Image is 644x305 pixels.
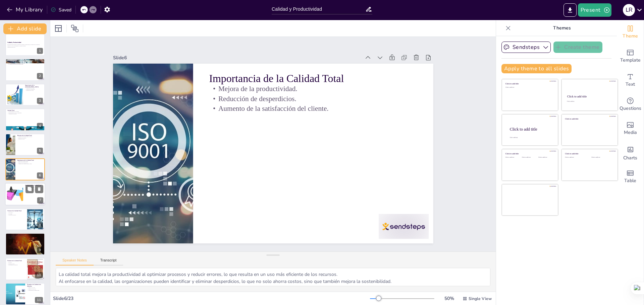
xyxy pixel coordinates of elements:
[7,111,43,112] p: Gestión integral de la calidad.
[27,287,43,289] p: Ejemplo de Toyota.
[122,38,370,70] div: Slide 6
[214,87,422,119] p: Reducción de desperdicios.
[505,83,553,85] div: Click to add title
[7,47,43,48] p: Generated with [URL]
[3,23,47,34] button: Add slide
[565,118,613,120] div: Click to add title
[5,34,45,56] div: 1
[617,20,644,44] div: Change the overall theme
[617,68,644,92] div: Add text boxes
[591,157,612,158] div: Click to add text
[53,23,64,34] div: Layout
[17,134,43,136] p: Historia de la Calidad Total
[510,127,553,131] div: Click to add title
[27,290,43,291] p: Transformación organizacional.
[553,42,602,53] button: Create theme
[7,42,21,43] strong: Calidad y Productividad
[538,157,553,158] div: Click to add text
[37,222,43,228] div: 8
[17,161,43,162] p: Mejora de la productividad.
[620,105,641,112] span: Questions
[617,117,644,141] div: Add images, graphics, shapes or video
[25,185,34,193] button: Duplicate Slide
[5,183,45,206] div: 7
[25,90,43,91] p: Reducción de costos.
[5,134,45,156] div: 5
[37,247,43,253] div: 9
[510,137,552,138] div: Click to add body
[215,77,423,109] p: Mejora de la productividad.
[567,95,612,98] div: Click to add title
[94,258,123,265] button: Transcript
[624,129,637,136] span: Media
[56,258,94,265] button: Speaker Notes
[617,92,644,117] div: Get real-time input from your audience
[7,264,25,265] p: Oportunidades de negocio.
[505,87,553,88] div: Click to add text
[5,4,46,15] button: My Library
[35,272,43,278] div: 10
[37,123,43,129] div: 4
[5,59,45,81] div: 2
[617,141,644,165] div: Add charts and graphs
[7,234,43,236] p: Herramientas de la Calidad Total
[37,73,43,79] div: 2
[17,136,43,137] p: Orígenes en [GEOGRAPHIC_DATA].
[7,263,25,264] p: Requisitos claros.
[5,158,45,180] div: 6
[501,42,551,53] button: Sendsteps
[27,288,43,290] p: Ejemplo de Motorola.
[567,101,611,102] div: Click to add text
[7,213,25,215] p: Six Sigma.
[7,238,43,239] p: Análisis de causa raíz.
[7,237,43,238] p: Gráficos de control.
[51,7,71,13] div: Saved
[5,84,45,106] div: 3
[17,137,43,139] p: Pioneros de la calidad.
[505,157,521,158] div: Click to add text
[35,297,43,303] div: 11
[37,198,43,204] div: 7
[37,148,43,154] div: 5
[565,157,586,158] div: Click to add text
[5,108,45,131] div: 4
[25,189,43,191] p: Participación del personal.
[7,109,43,111] p: Calidad Total
[623,3,635,17] button: L R
[56,268,490,286] textarea: La calidad total mejora la productividad al optimizar procesos y reducir errores, lo que resulta ...
[623,4,635,16] div: L R
[441,295,457,302] div: 50 %
[17,162,43,163] p: Reducción de desperdicios.
[522,157,537,158] div: Click to add text
[213,97,421,129] p: Aumento de la satisfacción del cliente.
[5,283,45,305] div: 11
[624,177,636,184] span: Table
[25,188,43,189] p: Mejora continua.
[617,44,644,68] div: Add ready made slides
[5,208,45,230] div: 8
[25,187,43,188] p: Enfoque en el cliente.
[17,163,43,165] p: Aumento de la satisfacción del cliente.
[5,233,45,255] div: 9
[17,138,43,140] p: Expansión global.
[7,62,43,64] p: La calidad involucra satisfacción del cliente.
[7,113,43,115] p: Adaptación al mercado.
[25,184,43,186] p: Principios de la Calidad Total
[7,60,43,62] p: ¿Qué es la Calidad?
[7,262,25,263] p: ISO 9001.
[5,258,45,280] div: 10
[27,284,43,287] p: Ejemplos de Calidad en la Industria
[37,172,43,178] div: 6
[505,153,553,155] div: Click to add title
[7,212,25,213] p: Ciclo PDCA.
[578,3,611,17] button: Present
[215,65,424,101] p: Importancia de la Calidad Total
[25,89,43,90] p: Mejora de la reputación.
[272,4,365,14] input: Insert title
[53,295,370,302] div: Slide 6 / 23
[7,112,43,113] p: Participación de todos los empleados.
[563,3,577,17] button: Export to PowerPoint
[623,154,637,162] span: Charts
[469,296,492,301] span: Single View
[7,61,43,63] p: La calidad es un grado de cumplimiento.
